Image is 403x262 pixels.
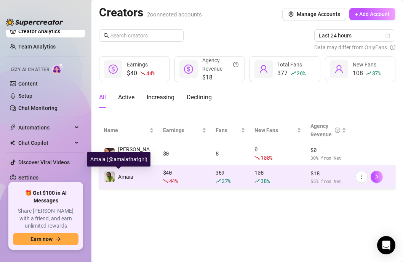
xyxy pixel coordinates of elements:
[99,119,158,142] th: Name
[104,126,148,134] span: Name
[310,146,346,154] span: $ 0
[371,171,383,183] button: right
[366,71,371,76] span: rise
[216,149,245,158] div: 8
[297,11,340,17] span: Manage Accounts
[127,69,155,78] div: $40
[146,70,155,77] span: 44 %
[99,5,202,20] h2: Creators
[291,71,296,76] span: rise
[216,126,239,134] span: Fans
[10,140,15,146] img: Chat Copilot
[254,126,295,134] span: New Fans
[261,177,269,184] span: 38 %
[254,178,260,184] span: rise
[18,44,56,50] a: Team Analytics
[118,93,134,102] div: Active
[18,175,38,181] a: Settings
[18,137,72,149] span: Chat Copilot
[314,43,387,52] span: Data may differ from OnlyFans
[254,145,301,162] div: 0
[163,126,200,134] span: Earnings
[13,189,78,204] span: 🎁 Get $100 in AI Messages
[277,69,305,78] div: 377
[254,168,301,185] div: 108
[216,168,245,185] div: 369
[13,207,78,230] span: Share [PERSON_NAME] with a friend, and earn unlimited rewards
[222,177,230,184] span: 27 %
[355,11,390,17] span: + Add Account
[202,73,239,82] span: $18
[13,233,78,245] button: Earn nowarrow-right
[118,174,133,180] span: Amaia
[385,33,390,38] span: calendar
[319,30,390,41] span: Last 24 hours
[18,93,32,99] a: Setup
[127,61,148,68] span: Earnings
[359,174,364,180] span: more
[261,154,272,161] span: 100 %
[18,159,70,165] a: Discover Viral Videos
[353,69,381,78] div: 108
[104,171,115,182] img: Amaia
[377,236,395,254] div: Open Intercom Messenger
[118,146,150,161] span: [PERSON_NAME]
[374,174,379,180] span: right
[353,61,376,68] span: New Fans
[310,169,346,178] span: $ 18
[87,152,150,167] div: Amaia (@amaiathatgirl)
[18,105,58,111] a: Chat Monitoring
[147,11,202,18] span: 2 connected accounts
[349,8,395,20] button: + Add Account
[390,43,395,52] span: info-circle
[277,61,302,68] span: Total Fans
[18,121,72,134] span: Automations
[18,25,79,37] a: Creator Analytics
[30,236,53,242] span: Earn now
[163,178,168,184] span: fall
[163,149,206,158] div: $ 0
[56,236,61,242] span: arrow-right
[335,122,340,139] span: question-circle
[147,93,174,102] div: Increasing
[169,177,178,184] span: 44 %
[216,178,221,184] span: rise
[202,56,239,73] div: Agency Revenue
[310,178,346,185] span: 55 % from Net
[110,31,173,40] input: Search creators
[282,8,346,20] button: Manage Accounts
[10,125,16,131] span: thunderbolt
[18,81,38,87] a: Content
[288,11,294,17] span: setting
[297,70,305,77] span: 26 %
[11,66,49,73] span: Izzy AI Chatter
[372,70,381,77] span: 37 %
[109,65,118,74] span: dollar-circle
[233,56,238,73] span: question-circle
[310,154,346,162] span: 30 % from Net
[310,122,340,139] div: Agency Revenue
[259,65,268,74] span: user
[184,65,193,74] span: dollar-circle
[211,119,250,142] th: Fans
[104,148,115,159] img: Taylor
[163,168,206,185] div: $ 40
[99,93,106,102] div: All
[250,119,306,142] th: New Fans
[52,63,64,74] img: AI Chatter
[158,119,211,142] th: Earnings
[334,65,344,74] span: user
[254,155,260,160] span: fall
[104,33,109,38] span: search
[187,93,212,102] div: Declining
[6,18,63,26] img: logo-BBDzfeDw.svg
[140,71,146,76] span: fall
